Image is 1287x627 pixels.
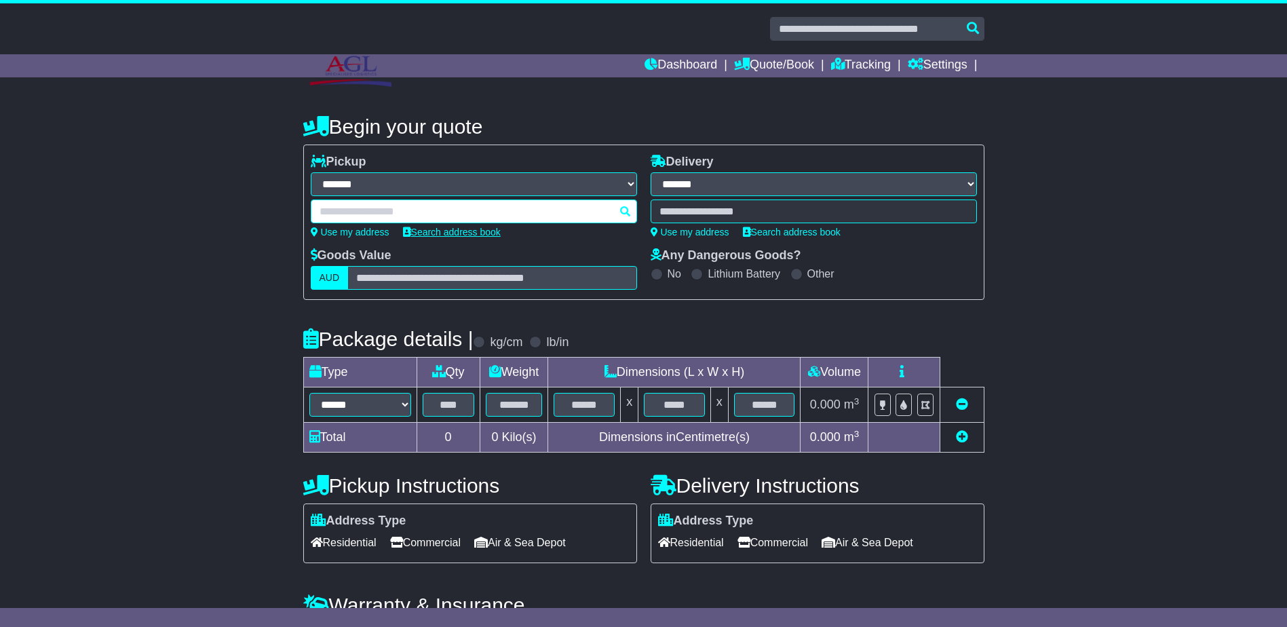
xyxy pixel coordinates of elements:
[480,358,548,387] td: Weight
[417,358,480,387] td: Qty
[548,358,801,387] td: Dimensions (L x W x H)
[810,398,841,411] span: 0.000
[417,423,480,453] td: 0
[801,358,868,387] td: Volume
[844,398,860,411] span: m
[710,387,728,423] td: x
[807,267,834,280] label: Other
[480,423,548,453] td: Kilo(s)
[403,227,501,237] a: Search address book
[708,267,780,280] label: Lithium Battery
[734,54,814,77] a: Quote/Book
[831,54,891,77] a: Tracking
[311,248,391,263] label: Goods Value
[303,423,417,453] td: Total
[908,54,967,77] a: Settings
[668,267,681,280] label: No
[956,430,968,444] a: Add new item
[743,227,841,237] a: Search address book
[658,514,754,529] label: Address Type
[311,514,406,529] label: Address Type
[490,335,522,350] label: kg/cm
[956,398,968,411] a: Remove this item
[651,248,801,263] label: Any Dangerous Goods?
[822,532,913,553] span: Air & Sea Depot
[844,430,860,444] span: m
[474,532,566,553] span: Air & Sea Depot
[621,387,638,423] td: x
[546,335,569,350] label: lb/in
[303,328,474,350] h4: Package details |
[303,474,637,497] h4: Pickup Instructions
[548,423,801,453] td: Dimensions in Centimetre(s)
[303,594,984,616] h4: Warranty & Insurance
[651,474,984,497] h4: Delivery Instructions
[311,227,389,237] a: Use my address
[390,532,461,553] span: Commercial
[311,532,377,553] span: Residential
[810,430,841,444] span: 0.000
[311,155,366,170] label: Pickup
[658,532,724,553] span: Residential
[737,532,808,553] span: Commercial
[303,115,984,138] h4: Begin your quote
[651,227,729,237] a: Use my address
[645,54,717,77] a: Dashboard
[311,199,637,223] typeahead: Please provide city
[311,266,349,290] label: AUD
[303,358,417,387] td: Type
[491,430,498,444] span: 0
[854,429,860,439] sup: 3
[854,396,860,406] sup: 3
[651,155,714,170] label: Delivery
